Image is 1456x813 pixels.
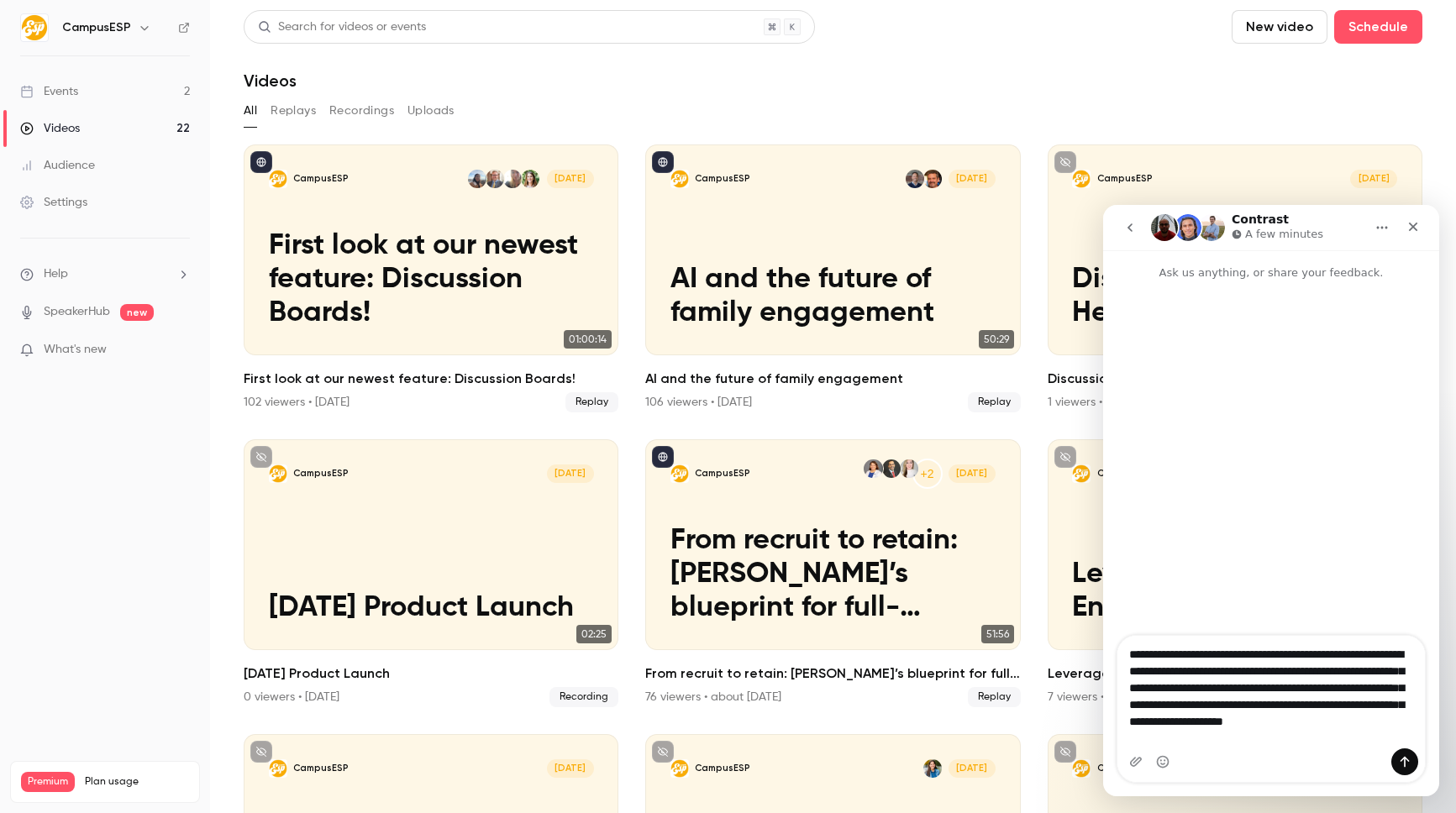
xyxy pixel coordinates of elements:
[1054,741,1076,763] button: unpublished
[1072,464,1091,483] img: Leverage your Student Enrollment Data
[949,170,996,188] span: [DATE]
[1072,759,1091,778] img: Student Enrollment New User Training
[923,759,942,778] img: Lacey Janofsky
[645,394,752,411] div: 106 viewers • [DATE]
[670,464,689,483] img: From recruit to retain: FAU’s blueprint for full-lifecycle family engagement
[652,446,674,468] button: published
[1048,439,1422,707] li: Leverage your Student Enrollment Data
[1048,369,1422,389] h2: Discussion Boards Are Here!
[695,467,750,480] p: CampusESP
[695,762,750,774] p: CampusESP
[269,591,594,625] p: [DATE] Product Launch
[1232,10,1327,44] button: New video
[882,459,901,478] img: Joel Vander Horst
[670,524,996,625] p: From recruit to retain: [PERSON_NAME]’s blueprint for full-lifecycle family engagement
[949,464,996,483] span: [DATE]
[407,97,455,124] button: Uploads
[547,464,594,483] span: [DATE]
[44,341,107,359] span: What's new
[20,194,87,211] div: Settings
[1054,446,1076,468] button: unpublished
[258,18,426,36] div: Search for videos or events
[695,172,750,185] p: CampusESP
[1072,170,1091,188] img: Discussion Boards Are Here!
[1072,558,1397,625] p: Leverage your Student Enrollment Data
[293,762,349,774] p: CampusESP
[21,14,48,41] img: CampusESP
[1097,172,1153,185] p: CampusESP
[549,687,618,707] span: Recording
[912,459,943,489] div: +2
[576,625,612,643] span: 02:25
[1072,263,1397,330] p: Discussion Boards Are Here!
[1048,144,1422,412] a: Discussion Boards Are Here!CampusESP[DATE]Discussion Boards Are Here!00:30Discussion Boards Are H...
[645,144,1020,412] li: AI and the future of family engagement
[250,446,272,468] button: unpublished
[923,170,942,188] img: James Bright
[1048,394,1140,411] div: 1 viewers • [DATE]
[244,97,257,124] button: All
[564,330,612,349] span: 01:00:14
[1103,205,1439,796] iframe: Intercom live chat
[565,392,618,412] span: Replay
[1048,439,1422,707] a: Leverage your Student Enrollment DataCampusESPMairin Matthews[DATE]Leverage your Student Enrollme...
[864,459,882,478] img: Maura Flaschner
[968,392,1021,412] span: Replay
[271,97,316,124] button: Replays
[244,71,297,91] h1: Videos
[968,687,1021,707] span: Replay
[503,170,522,188] img: Danielle Dreeszen
[20,265,190,283] li: help-dropdown-opener
[981,625,1014,643] span: 51:56
[652,151,674,173] button: published
[645,439,1020,707] li: From recruit to retain: FAU’s blueprint for full-lifecycle family engagement
[652,741,674,763] button: unpublished
[293,467,349,480] p: CampusESP
[670,759,689,778] img: Family Communication New User Training
[645,439,1020,707] a: From recruit to retain: FAU’s blueprint for full-lifecycle family engagementCampusESP+2Jordan DiP...
[44,265,68,283] span: Help
[486,170,504,188] img: Gavin Grivna
[244,144,618,412] a: First look at our newest feature: Discussion Boards!CampusESPBrooke SterneckDanielle DreeszenGavi...
[20,83,78,100] div: Events
[329,97,394,124] button: Recordings
[949,759,996,778] span: [DATE]
[244,689,339,705] div: 0 viewers • [DATE]
[645,689,781,705] div: 76 viewers • about [DATE]
[250,741,272,763] button: unpublished
[1048,689,1142,705] div: 7 viewers • [DATE]
[906,170,924,188] img: Dave Becker
[85,775,189,789] span: Plan usage
[44,303,110,321] a: SpeakerHub
[1097,762,1153,774] p: CampusESP
[900,459,918,478] img: Jordan DiPentima
[20,120,80,137] div: Videos
[244,439,618,707] a: September 2025 Product LaunchCampusESP[DATE][DATE] Product Launch02:25[DATE] Product Launch0 view...
[269,759,287,778] img: Allison experiment
[645,369,1020,389] h2: AI and the future of family engagement
[20,157,95,174] div: Audience
[62,19,131,36] h6: CampusESP
[547,759,594,778] span: [DATE]
[645,144,1020,412] a: AI and the future of family engagementCampusESPJames BrightDave Becker[DATE]AI and the future of ...
[21,772,75,792] span: Premium
[1350,170,1397,188] span: [DATE]
[269,170,287,188] img: First look at our newest feature: Discussion Boards!
[1054,151,1076,173] button: unpublished
[670,263,996,330] p: AI and the future of family engagement
[1097,467,1153,480] p: CampusESP
[521,170,539,188] img: Brooke Sterneck
[1048,664,1422,684] h2: Leverage your Student Enrollment Data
